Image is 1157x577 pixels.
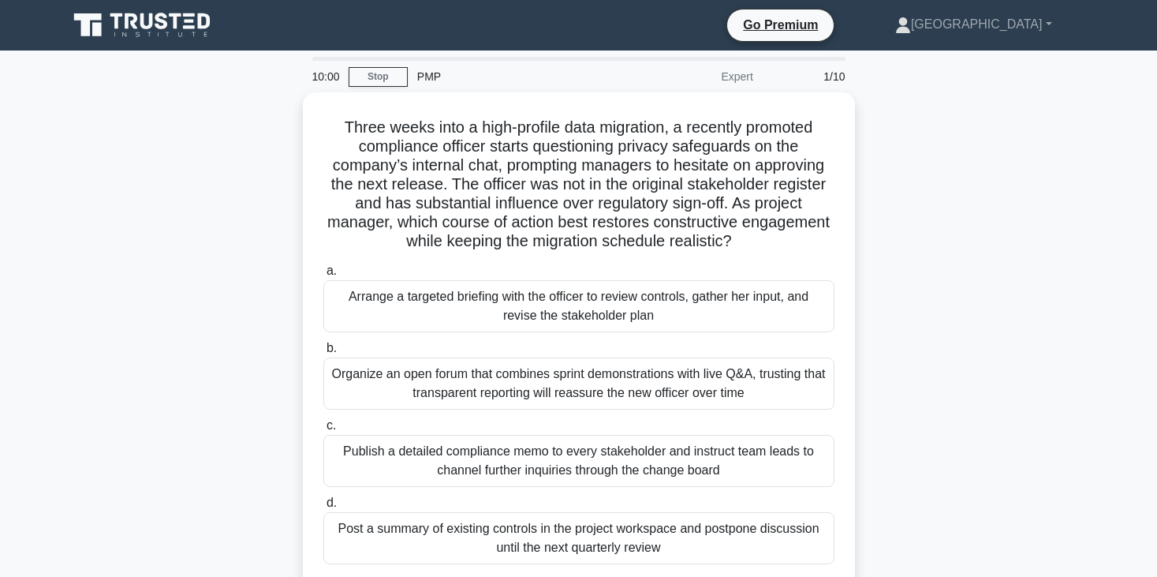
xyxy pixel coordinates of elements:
div: Arrange a targeted briefing with the officer to review controls, gather her input, and revise the... [323,280,834,332]
span: d. [327,496,337,509]
div: Organize an open forum that combines sprint demonstrations with live Q&A, trusting that transpare... [323,358,834,410]
a: Stop [349,67,408,87]
a: [GEOGRAPHIC_DATA] [857,9,1090,40]
a: Go Premium [733,15,827,35]
div: Post a summary of existing controls in the project workspace and postpone discussion until the ne... [323,512,834,564]
div: PMP [408,61,625,92]
div: Publish a detailed compliance memo to every stakeholder and instruct team leads to channel furthe... [323,435,834,487]
div: 10:00 [303,61,349,92]
h5: Three weeks into a high-profile data migration, a recently promoted compliance officer starts que... [322,118,836,252]
span: c. [327,418,336,432]
div: 1/10 [763,61,855,92]
span: b. [327,341,337,354]
span: a. [327,264,337,277]
div: Expert [625,61,763,92]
